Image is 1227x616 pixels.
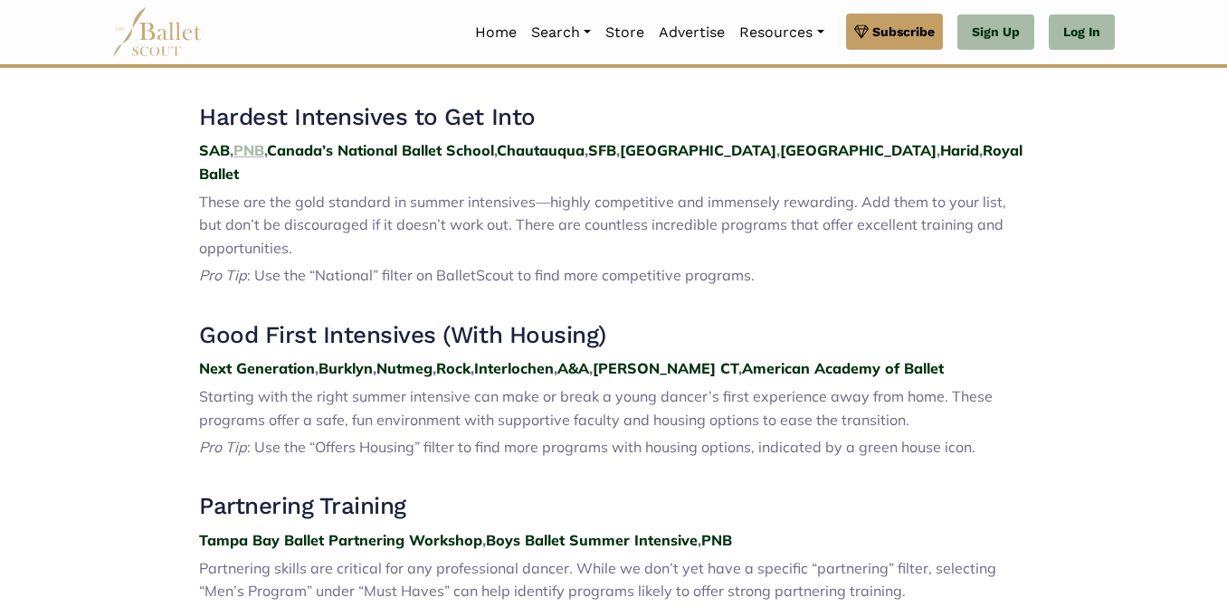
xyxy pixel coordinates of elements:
span: Starting with the right summer intensive can make or break a young dancer’s first experience away... [199,387,993,429]
img: gem.svg [854,22,869,42]
span: Subscribe [872,22,935,42]
a: Canada’s National Ballet School [267,141,494,159]
strong: , [776,141,780,159]
a: Sign Up [957,14,1034,51]
strong: , [315,359,319,377]
a: American Academy of Ballet [742,359,944,377]
strong: , [698,531,701,549]
strong: , [554,359,557,377]
a: Log In [1049,14,1115,51]
strong: , [589,359,593,377]
strong: , [494,141,497,159]
strong: , [937,141,940,159]
a: Chautauqua [497,141,585,159]
a: Subscribe [846,14,943,50]
a: Harid [940,141,979,159]
h3: Partnering Training [199,491,1028,522]
a: PNB [233,141,264,159]
a: Burklyn [319,359,373,377]
a: Tampa Bay Ballet Partnering Workshop [199,531,482,549]
a: Store [598,14,652,52]
a: Rock [436,359,471,377]
span: Partnering skills are critical for any professional dancer. While we don’t yet have a specific “p... [199,559,996,601]
a: Next Generation [199,359,315,377]
span: : Use the “Offers Housing” filter to find more programs with housing options, indicated by a gree... [247,438,975,456]
a: Interlochen [474,359,554,377]
strong: , [585,141,588,159]
strong: , [616,141,620,159]
a: Search [524,14,598,52]
span: Pro Tip [199,266,247,284]
span: Pro Tip [199,438,247,456]
strong: , [230,141,233,159]
a: Home [468,14,524,52]
strong: , [979,141,983,159]
a: SFB [588,141,616,159]
a: [PERSON_NAME] CT [593,359,738,377]
span: These are the gold standard in summer intensives—highly competitive and immensely rewarding. Add ... [199,193,1006,257]
span: : Use the “National” filter on BalletScout to find more competitive programs. [247,266,755,284]
a: PNB [701,531,732,549]
a: Resources [732,14,831,52]
a: A&A [557,359,589,377]
strong: , [433,359,436,377]
a: Nutmeg [376,359,433,377]
a: SAB [199,141,230,159]
strong: , [471,359,474,377]
strong: , [482,531,486,549]
strong: , [373,359,376,377]
strong: , [264,141,267,159]
h3: Good First Intensives (With Housing) [199,320,1028,351]
strong: , [738,359,742,377]
a: [GEOGRAPHIC_DATA] [780,141,937,159]
a: Advertise [652,14,732,52]
h3: Hardest Intensives to Get Into [199,102,1028,133]
a: [GEOGRAPHIC_DATA] [620,141,776,159]
a: Boys Ballet Summer Intensive [486,531,698,549]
